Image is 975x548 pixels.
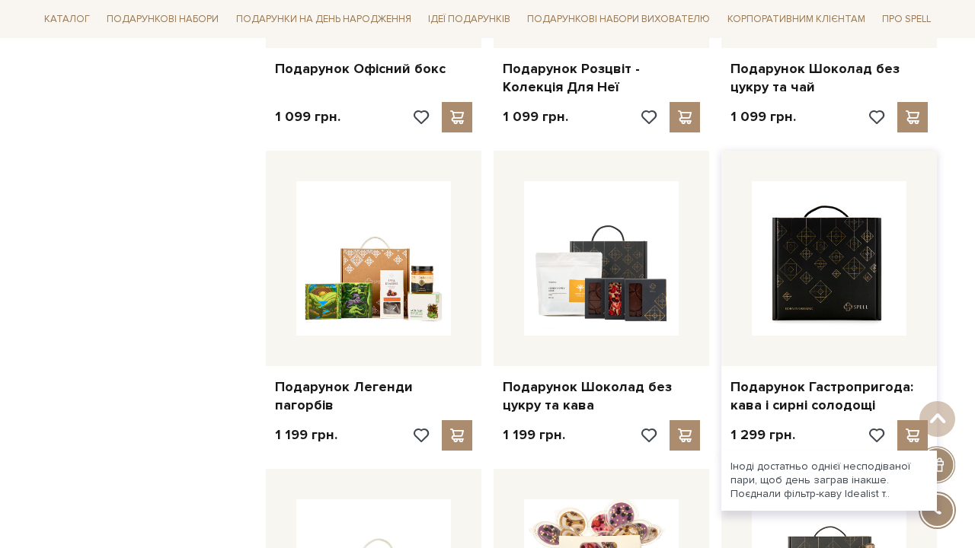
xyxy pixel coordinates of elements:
div: Іноді достатньо однієї несподіваної пари, щоб день заграв інакше. Поєднали фільтр-каву Idealist т.. [721,451,937,511]
p: 1 099 грн. [730,108,796,126]
img: Подарунок Гастропригода: кава і сирні солодощі [752,181,906,336]
a: Подарунок Шоколад без цукру та чай [730,60,928,96]
a: Про Spell [876,8,937,31]
p: 1 199 грн. [275,426,337,444]
a: Подарункові набори [101,8,225,31]
a: Подарунок Гастропригода: кава і сирні солодощі [730,378,928,414]
a: Подарункові набори вихователю [521,6,716,32]
p: 1 099 грн. [503,108,568,126]
a: Подарунок Офісний бокс [275,60,472,78]
a: Подарунок Розцвіт - Колекція Для Неї [503,60,700,96]
a: Ідеї подарунків [422,8,516,31]
a: Корпоративним клієнтам [721,6,871,32]
a: Каталог [38,8,96,31]
a: Подарунок Шоколад без цукру та кава [503,378,700,414]
p: 1 299 грн. [730,426,795,444]
p: 1 099 грн. [275,108,340,126]
a: Подарунок Легенди пагорбів [275,378,472,414]
p: 1 199 грн. [503,426,565,444]
a: Подарунки на День народження [230,8,417,31]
